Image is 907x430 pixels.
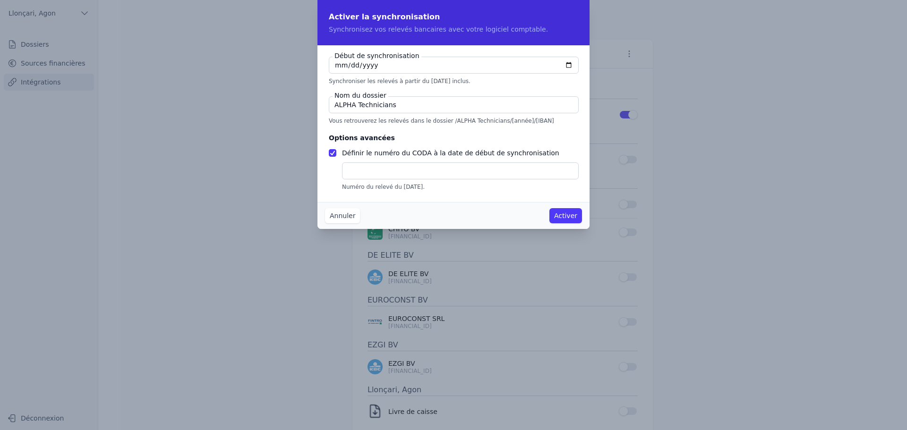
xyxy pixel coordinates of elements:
[342,183,578,191] p: Numéro du relevé du [DATE].
[329,25,578,34] p: Synchronisez vos relevés bancaires avec votre logiciel comptable.
[329,96,579,113] input: NOM SOCIETE
[329,77,578,85] p: Synchroniser les relevés à partir du [DATE] inclus.
[342,149,559,157] label: Définir le numéro du CODA à la date de début de synchronisation
[329,132,395,143] legend: Options avancées
[333,51,421,60] label: Début de synchronisation
[549,208,582,223] button: Activer
[333,91,388,100] label: Nom du dossier
[329,11,578,23] h2: Activer la synchronisation
[325,208,360,223] button: Annuler
[329,117,578,125] p: Vous retrouverez les relevés dans le dossier /ALPHA Technicians/[année]/[IBAN]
